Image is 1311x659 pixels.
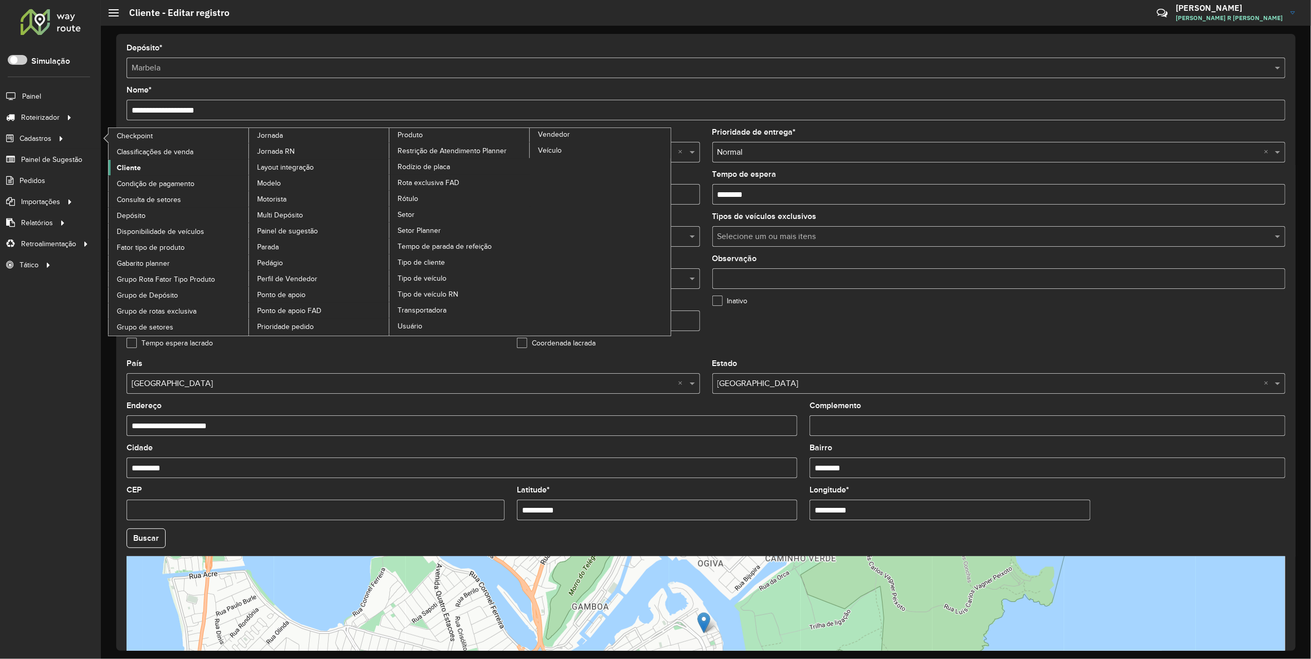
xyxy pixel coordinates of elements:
[117,131,153,141] span: Checkpoint
[127,126,181,138] label: Tipo de cliente
[1151,2,1173,24] a: Contato Rápido
[398,130,423,140] span: Produto
[249,319,390,334] a: Prioridade pedido
[398,305,446,316] span: Transportadora
[810,442,832,454] label: Bairro
[257,258,283,268] span: Pedágio
[517,484,550,496] label: Latitude
[109,208,249,223] a: Depósito
[398,145,507,156] span: Restrição de Atendimento Planner
[712,126,796,138] label: Prioridade de entrega
[127,338,213,349] label: Tempo espera lacrado
[257,226,318,236] span: Painel de sugestão
[712,168,777,180] label: Tempo de espera
[117,226,204,237] span: Disponibilidade de veículos
[249,303,390,318] a: Ponto de apoio FAD
[20,260,39,270] span: Tático
[810,484,849,496] label: Longitude
[249,143,390,159] a: Jornada RN
[21,196,60,207] span: Importações
[249,255,390,270] a: Pedágio
[712,296,748,306] label: Inativo
[109,287,249,303] a: Grupo de Depósito
[517,338,596,349] label: Coordenada lacrada
[109,144,249,159] a: Classificações de venda
[117,322,173,333] span: Grupo de setores
[1264,377,1272,390] span: Clear all
[127,528,166,548] button: Buscar
[257,321,314,332] span: Prioridade pedido
[678,377,687,390] span: Clear all
[249,287,390,302] a: Ponto de apoio
[117,178,194,189] span: Condição de pagamento
[389,302,530,318] a: Transportadora
[109,240,249,255] a: Fator tipo de produto
[389,175,530,190] a: Rota exclusiva FAD
[117,194,181,205] span: Consulta de setores
[127,42,163,54] label: Depósito
[21,217,53,228] span: Relatórios
[127,484,142,496] label: CEP
[109,128,249,143] a: Checkpoint
[389,254,530,270] a: Tipo de cliente
[117,147,193,157] span: Classificações de venda
[389,223,530,238] a: Setor Planner
[257,289,306,300] span: Ponto de apoio
[31,55,70,67] label: Simulação
[389,286,530,302] a: Tipo de veículo RN
[257,178,281,189] span: Modelo
[109,160,249,175] a: Cliente
[257,146,295,157] span: Jornada RN
[257,130,283,141] span: Jornada
[249,128,530,336] a: Produto
[257,210,303,221] span: Multi Depósito
[398,193,418,204] span: Rótulo
[249,223,390,239] a: Painel de sugestão
[257,194,286,205] span: Motorista
[530,142,671,158] a: Veículo
[109,303,249,319] a: Grupo de rotas exclusiva
[127,442,153,454] label: Cidade
[398,257,445,268] span: Tipo de cliente
[117,242,185,253] span: Fator tipo de produto
[1176,3,1283,13] h3: [PERSON_NAME]
[117,306,196,317] span: Grupo de rotas exclusiva
[398,161,450,172] span: Rodízio de placa
[117,162,141,173] span: Cliente
[21,239,76,249] span: Retroalimentação
[678,146,687,158] span: Clear all
[697,612,710,633] img: Marker
[109,192,249,207] a: Consulta de setores
[712,357,738,370] label: Estado
[117,290,178,301] span: Grupo de Depósito
[249,159,390,175] a: Layout integração
[389,191,530,206] a: Rótulo
[398,273,446,284] span: Tipo de veículo
[117,258,170,269] span: Gabarito planner
[117,210,146,221] span: Depósito
[257,273,317,284] span: Perfil de Vendedor
[810,399,861,412] label: Complemento
[249,191,390,207] a: Motorista
[109,176,249,191] a: Condição de pagamento
[127,357,142,370] label: País
[21,112,60,123] span: Roteirizador
[127,84,152,96] label: Nome
[398,209,415,220] span: Setor
[1264,146,1272,158] span: Clear all
[249,207,390,223] a: Multi Depósito
[109,319,249,335] a: Grupo de setores
[398,321,422,332] span: Usuário
[20,133,51,144] span: Cadastros
[257,242,279,252] span: Parada
[109,255,249,271] a: Gabarito planner
[389,239,530,254] a: Tempo de parada de refeição
[109,271,249,287] a: Grupo Rota Fator Tipo Produto
[712,252,757,265] label: Observação
[249,175,390,191] a: Modelo
[257,162,314,173] span: Layout integração
[398,241,492,252] span: Tempo de parada de refeição
[389,159,530,174] a: Rodízio de placa
[249,239,390,254] a: Parada
[21,154,82,165] span: Painel de Sugestão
